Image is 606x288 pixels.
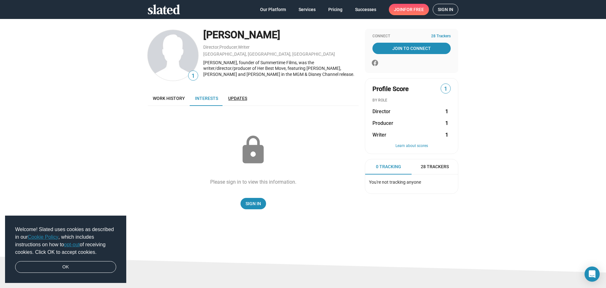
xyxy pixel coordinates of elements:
span: Pricing [328,4,342,15]
a: opt-out [64,242,80,247]
a: Producer [219,45,237,50]
strong: 1 [445,120,448,126]
a: Joinfor free [389,4,429,15]
a: Join To Connect [372,43,451,54]
a: Our Platform [255,4,291,15]
span: Work history [153,96,185,101]
div: Open Intercom Messenger [585,267,600,282]
span: You're not tracking anyone [369,180,421,185]
span: Join [394,4,424,15]
div: Connect [372,34,451,39]
div: BY ROLE [372,98,451,103]
strong: 1 [445,132,448,138]
a: Successes [350,4,381,15]
span: 1 [441,85,450,93]
a: [GEOGRAPHIC_DATA], [GEOGRAPHIC_DATA], [GEOGRAPHIC_DATA] [203,52,335,57]
div: cookieconsent [5,216,126,283]
span: 28 Trackers [431,34,451,39]
span: , [237,46,238,49]
span: Successes [355,4,376,15]
span: Join To Connect [374,43,449,54]
span: Services [299,4,316,15]
a: Sign in [433,4,458,15]
a: Interests [190,91,223,106]
a: Pricing [323,4,348,15]
button: Learn about scores [372,144,451,149]
span: 0 Tracking [376,164,401,170]
span: for free [404,4,424,15]
a: Work history [148,91,190,106]
a: Writer [238,45,250,50]
a: Director [203,45,219,50]
img: Norm Hunter [148,30,198,81]
span: Welcome! Slated uses cookies as described in our , which includes instructions on how to of recei... [15,226,116,256]
a: Sign In [241,198,266,209]
mat-icon: lock [237,134,269,166]
div: [PERSON_NAME], founder of Summertime Films, was the writer/director/producer of Her Best Move, fe... [203,60,359,77]
strong: 1 [445,108,448,115]
a: Updates [223,91,252,106]
span: 28 Trackers [421,164,449,170]
span: Our Platform [260,4,286,15]
span: Profile Score [372,85,409,93]
span: Writer [372,132,386,138]
div: Please sign in to view this information. [210,179,296,185]
span: 1 [188,72,198,80]
a: Services [294,4,321,15]
div: [PERSON_NAME] [203,28,359,42]
a: dismiss cookie message [15,261,116,273]
span: Interests [195,96,218,101]
span: Updates [228,96,247,101]
a: Cookie Policy [28,234,58,240]
span: Producer [372,120,393,126]
span: Sign In [246,198,261,209]
span: Sign in [438,4,453,15]
span: Director [372,108,390,115]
